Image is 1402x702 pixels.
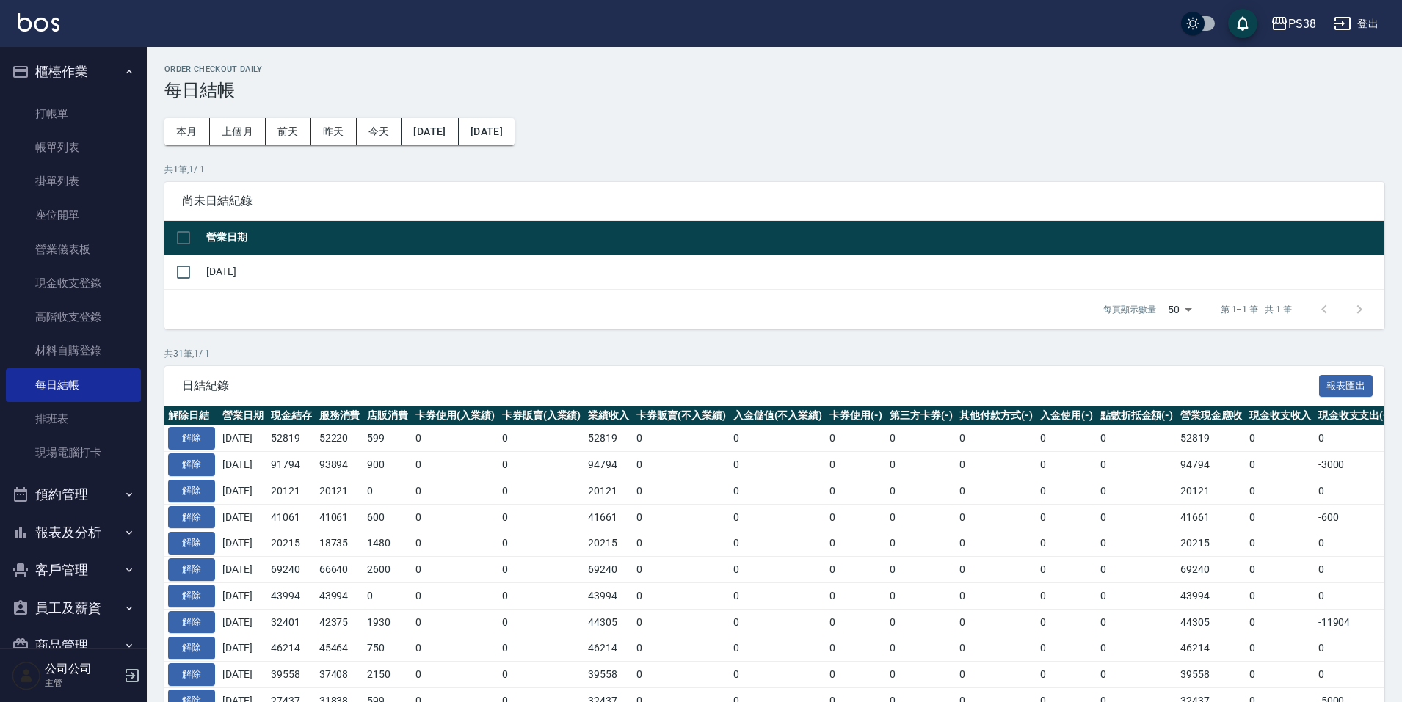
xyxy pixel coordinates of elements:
[267,557,316,583] td: 69240
[363,478,412,504] td: 0
[219,635,267,662] td: [DATE]
[164,65,1384,74] h2: Order checkout daily
[1036,406,1097,425] th: 入金使用(-)
[1315,504,1395,530] td: -600
[584,582,633,609] td: 43994
[412,504,498,530] td: 0
[1097,452,1177,478] td: 0
[886,609,956,635] td: 0
[412,635,498,662] td: 0
[1177,504,1246,530] td: 41661
[219,504,267,530] td: [DATE]
[1177,406,1246,425] th: 營業現金應收
[412,530,498,557] td: 0
[584,452,633,478] td: 94794
[956,662,1036,688] td: 0
[1177,662,1246,688] td: 39558
[267,635,316,662] td: 46214
[316,582,364,609] td: 43994
[730,557,827,583] td: 0
[267,609,316,635] td: 32401
[1036,582,1097,609] td: 0
[363,662,412,688] td: 2150
[1246,662,1315,688] td: 0
[267,530,316,557] td: 20215
[826,662,886,688] td: 0
[886,425,956,452] td: 0
[886,452,956,478] td: 0
[826,582,886,609] td: 0
[826,504,886,530] td: 0
[168,453,215,476] button: 解除
[826,609,886,635] td: 0
[1036,452,1097,478] td: 0
[219,530,267,557] td: [DATE]
[219,662,267,688] td: [DATE]
[1315,406,1395,425] th: 現金收支支出(-)
[584,425,633,452] td: 52819
[1097,530,1177,557] td: 0
[6,436,141,469] a: 現場電腦打卡
[182,194,1367,208] span: 尚未日結紀錄
[6,97,141,131] a: 打帳單
[498,530,585,557] td: 0
[316,635,364,662] td: 45464
[267,425,316,452] td: 52819
[412,452,498,478] td: 0
[956,582,1036,609] td: 0
[956,504,1036,530] td: 0
[316,609,364,635] td: 42375
[1246,478,1315,504] td: 0
[363,635,412,662] td: 750
[498,406,585,425] th: 卡券販賣(入業績)
[6,334,141,368] a: 材料自購登錄
[363,557,412,583] td: 2600
[266,118,311,145] button: 前天
[730,452,827,478] td: 0
[730,530,827,557] td: 0
[584,609,633,635] td: 44305
[1319,375,1373,398] button: 報表匯出
[6,233,141,266] a: 營業儀表板
[168,611,215,634] button: 解除
[886,635,956,662] td: 0
[412,582,498,609] td: 0
[1246,452,1315,478] td: 0
[1177,530,1246,557] td: 20215
[1228,9,1257,38] button: save
[584,406,633,425] th: 業績收入
[210,118,266,145] button: 上個月
[1246,406,1315,425] th: 現金收支收入
[633,452,730,478] td: 0
[412,557,498,583] td: 0
[633,557,730,583] td: 0
[826,425,886,452] td: 0
[498,478,585,504] td: 0
[267,478,316,504] td: 20121
[956,425,1036,452] td: 0
[826,635,886,662] td: 0
[1246,504,1315,530] td: 0
[267,406,316,425] th: 現金結存
[1246,582,1315,609] td: 0
[1315,609,1395,635] td: -11904
[363,582,412,609] td: 0
[6,266,141,300] a: 現金收支登錄
[1246,609,1315,635] td: 0
[1315,425,1395,452] td: 0
[168,506,215,529] button: 解除
[219,478,267,504] td: [DATE]
[363,406,412,425] th: 店販消費
[1162,290,1197,329] div: 50
[956,530,1036,557] td: 0
[826,530,886,557] td: 0
[164,118,210,145] button: 本月
[363,504,412,530] td: 600
[316,425,364,452] td: 52220
[1288,15,1316,33] div: PS38
[45,676,120,690] p: 主管
[6,198,141,232] a: 座位開單
[498,662,585,688] td: 0
[219,557,267,583] td: [DATE]
[633,635,730,662] td: 0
